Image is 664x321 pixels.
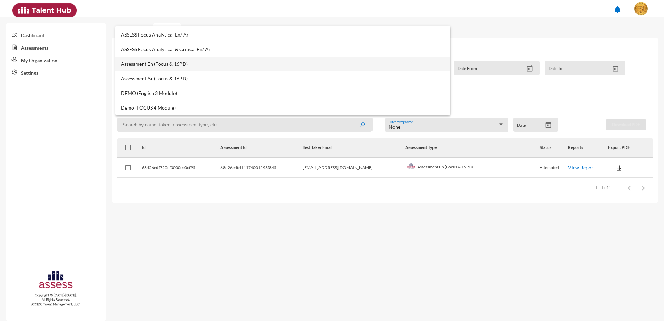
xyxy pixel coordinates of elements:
[121,32,445,38] span: ASSESS Focus Analytical En/ Ar
[121,61,445,67] span: Assessment En (Focus & 16PD)
[121,76,445,81] span: Assessment Ar (Focus & 16PD)
[121,105,445,111] span: Demo (FOCUS 4 Module)
[121,90,445,96] span: DEMO (English 3 Module)
[121,47,445,52] span: ASSESS Focus Analytical & Critical En/ Ar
